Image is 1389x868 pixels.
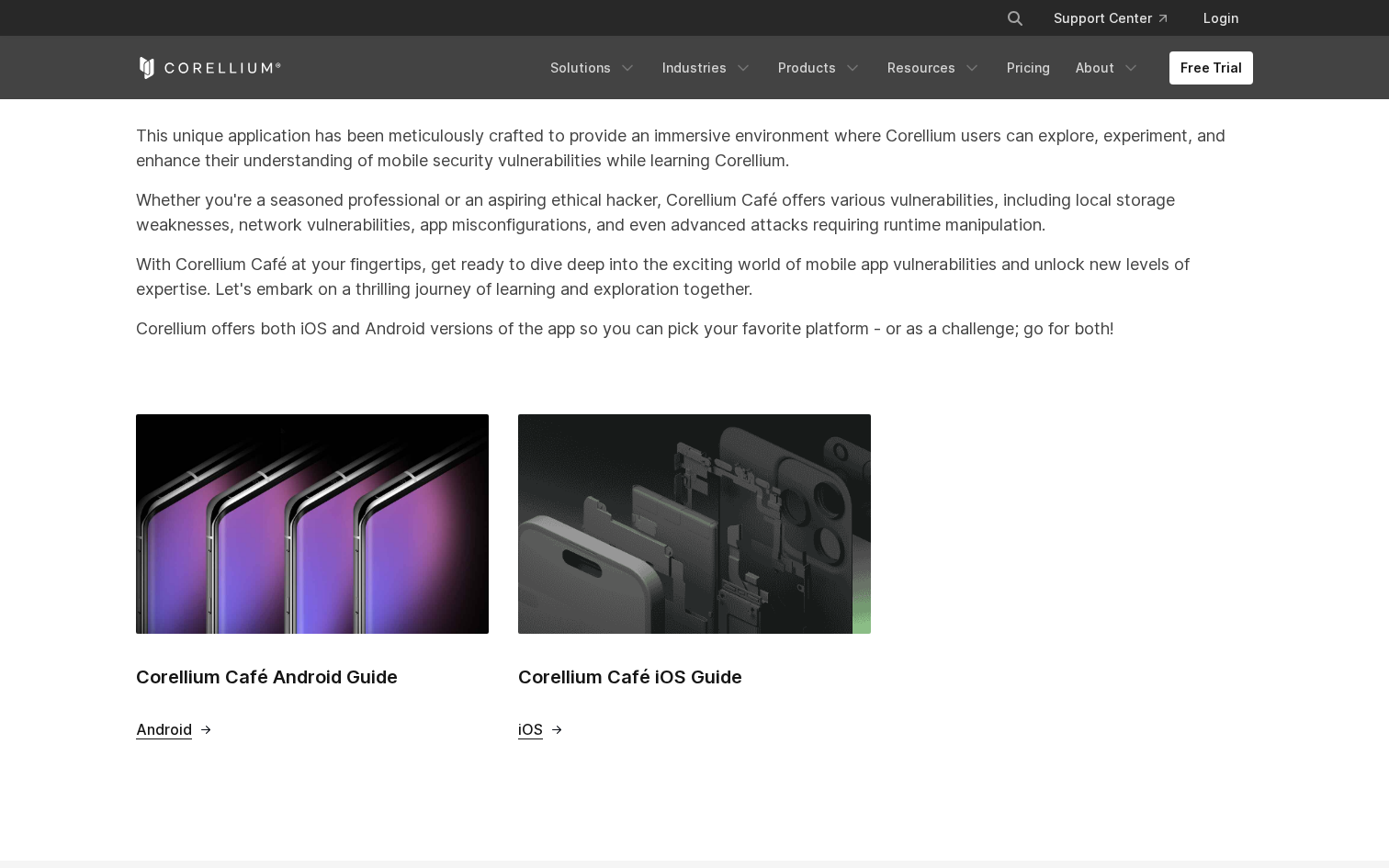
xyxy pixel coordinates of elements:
[539,51,1253,85] div: Navigation Menu
[539,51,648,85] a: Solutions
[518,414,871,634] img: Corellium Café iOS Guide
[518,663,871,691] h2: Corellium Café iOS Guide
[136,720,192,739] span: Android
[999,2,1032,35] button: Search
[136,414,489,739] a: Corellium Café Android Guide Corellium Café Android Guide Android
[1189,2,1253,35] a: Login
[136,663,489,691] h2: Corellium Café Android Guide
[136,414,489,634] img: Corellium Café Android Guide
[518,414,871,739] a: Corellium Café iOS Guide Corellium Café iOS Guide iOS
[136,316,1253,341] p: Corellium offers both iOS and Android versions of the app so you can pick your favorite platform ...
[767,51,873,85] a: Products
[876,51,992,85] a: Resources
[651,51,763,85] a: Industries
[996,51,1061,85] a: Pricing
[1065,51,1151,85] a: About
[518,720,543,739] span: iOS
[1039,2,1181,35] a: Support Center
[1169,51,1253,85] a: Free Trial
[136,57,282,79] a: Corellium Home
[136,187,1253,237] p: Whether you're a seasoned professional or an aspiring ethical hacker, Corellium Café offers vario...
[984,2,1253,35] div: Navigation Menu
[136,123,1253,173] p: This unique application has been meticulously crafted to provide an immersive environment where C...
[136,252,1253,301] p: With Corellium Café at your fingertips, get ready to dive deep into the exciting world of mobile ...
